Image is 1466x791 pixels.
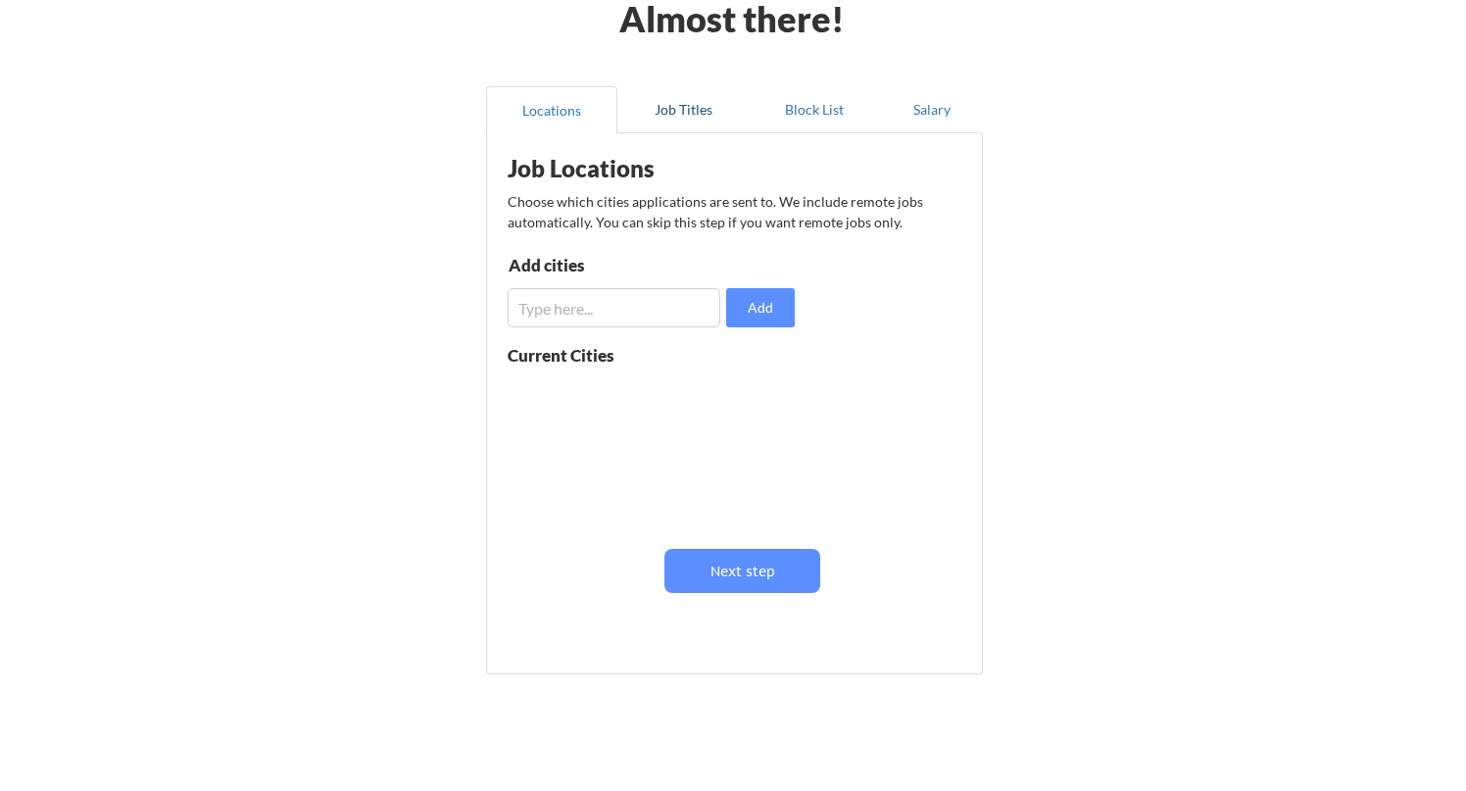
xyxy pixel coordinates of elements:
[880,86,983,133] button: Salary
[508,347,657,364] div: Current Cities
[486,86,617,133] button: Locations
[617,86,749,133] button: Job Titles
[726,288,795,327] button: Add
[508,191,958,232] div: Choose which cities applications are sent to. We include remote jobs automatically. You can skip ...
[508,157,755,180] div: Job Locations
[749,86,880,133] button: Block List
[664,549,820,593] button: Next step
[509,257,711,273] div: Add cities
[508,288,720,327] input: Type here...
[596,1,869,36] div: Almost there!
